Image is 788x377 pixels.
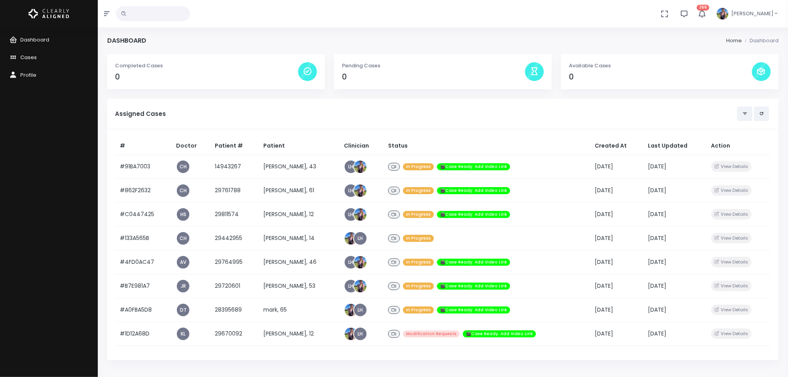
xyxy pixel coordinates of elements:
[29,5,69,22] img: Logo Horizontal
[210,274,259,298] td: 29720601
[711,209,752,220] button: View Details
[210,322,259,346] td: 29670092
[569,62,752,70] p: Available Cases
[648,258,667,266] span: [DATE]
[590,137,644,155] th: Created At
[20,36,49,43] span: Dashboard
[595,282,613,290] span: [DATE]
[711,281,752,291] button: View Details
[437,163,510,171] span: 🎬Case Ready. Add Video Link
[595,234,613,242] span: [DATE]
[403,283,434,290] span: In Progress
[463,330,536,338] span: 🎬Case Ready. Add Video Link
[569,72,752,81] h4: 0
[177,280,189,292] a: JR
[711,161,752,172] button: View Details
[354,304,367,316] a: LH
[115,298,171,322] td: #A0FBA5D8
[259,137,339,155] th: Patient
[648,210,667,218] span: [DATE]
[403,163,434,171] span: In Progress
[259,274,339,298] td: [PERSON_NAME], 53
[345,208,357,221] a: LH
[648,330,667,337] span: [DATE]
[345,184,357,197] span: LH
[177,232,189,245] a: CH
[115,179,171,202] td: #862F2632
[437,259,510,266] span: 🎬Case Ready. Add Video Link
[711,185,752,196] button: View Details
[437,307,510,314] span: 🎬Case Ready. Add Video Link
[648,282,667,290] span: [DATE]
[711,233,752,244] button: View Details
[177,208,189,221] a: HS
[403,187,434,195] span: In Progress
[403,307,434,314] span: In Progress
[437,187,510,195] span: 🎬Case Ready. Add Video Link
[115,250,171,274] td: #4FD0AC47
[115,110,737,117] h5: Assigned Cases
[697,5,709,11] span: 266
[210,226,259,250] td: 29442955
[716,7,730,21] img: Header Avatar
[345,161,357,173] a: LH
[20,71,36,79] span: Profile
[177,304,189,316] a: DT
[177,184,189,197] a: CH
[707,137,771,155] th: Action
[595,258,613,266] span: [DATE]
[595,330,613,337] span: [DATE]
[648,186,667,194] span: [DATE]
[259,322,339,346] td: [PERSON_NAME], 12
[115,72,298,81] h4: 0
[403,330,460,338] span: Modification Requests
[259,298,339,322] td: mark, 65
[437,211,510,218] span: 🎬Case Ready. Add Video Link
[115,155,171,179] td: #91BA7003
[648,306,667,314] span: [DATE]
[115,322,171,346] td: #1D12A68D
[342,72,525,81] h4: 0
[345,256,357,269] a: LH
[259,155,339,179] td: [PERSON_NAME], 43
[115,226,171,250] td: #133A565B
[711,305,752,315] button: View Details
[339,137,383,155] th: Clinician
[177,328,189,340] a: KL
[210,298,259,322] td: 28395689
[259,179,339,202] td: [PERSON_NAME], 61
[595,210,613,218] span: [DATE]
[648,234,667,242] span: [DATE]
[171,137,210,155] th: Doctor
[177,256,189,269] a: AV
[259,250,339,274] td: [PERSON_NAME], 46
[115,137,171,155] th: #
[210,137,259,155] th: Patient #
[177,161,189,173] a: CH
[354,328,367,340] a: LH
[403,211,434,218] span: In Progress
[345,280,357,292] a: LH
[644,137,707,155] th: Last Updated
[115,62,298,70] p: Completed Cases
[711,257,752,267] button: View Details
[259,202,339,226] td: [PERSON_NAME], 12
[342,62,525,70] p: Pending Cases
[115,202,171,226] td: #C0447425
[259,226,339,250] td: [PERSON_NAME], 14
[107,37,146,44] h4: Dashboard
[595,306,613,314] span: [DATE]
